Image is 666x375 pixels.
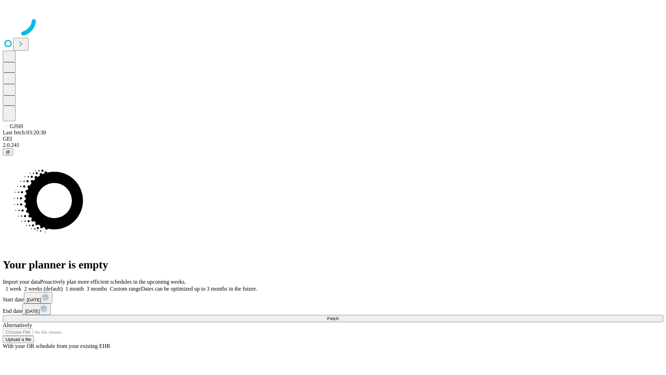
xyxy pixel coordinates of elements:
[3,315,663,322] button: Fetch
[22,303,51,315] button: [DATE]
[66,286,84,292] span: 1 month
[3,279,40,285] span: Import your data
[40,279,186,285] span: Proactively plan more efficient schedules in the upcoming weeks.
[6,149,10,155] span: @
[24,292,52,303] button: [DATE]
[327,316,339,321] span: Fetch
[27,297,41,302] span: [DATE]
[3,336,34,343] button: Upload a file
[24,286,63,292] span: 2 weeks (default)
[25,309,40,314] span: [DATE]
[3,303,663,315] div: End date
[6,286,22,292] span: 1 week
[3,322,32,328] span: Alternatively
[87,286,107,292] span: 3 months
[3,136,663,142] div: GEI
[3,343,110,349] span: With your OR schedule from your existing EHR
[3,258,663,271] h1: Your planner is empty
[110,286,141,292] span: Custom range
[10,123,23,129] span: GJSH
[3,148,13,156] button: @
[3,130,46,135] span: Last fetch: 03:20:30
[141,286,257,292] span: Dates can be optimized up to 3 months in the future.
[3,292,663,303] div: Start date
[3,142,663,148] div: 2.0.241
